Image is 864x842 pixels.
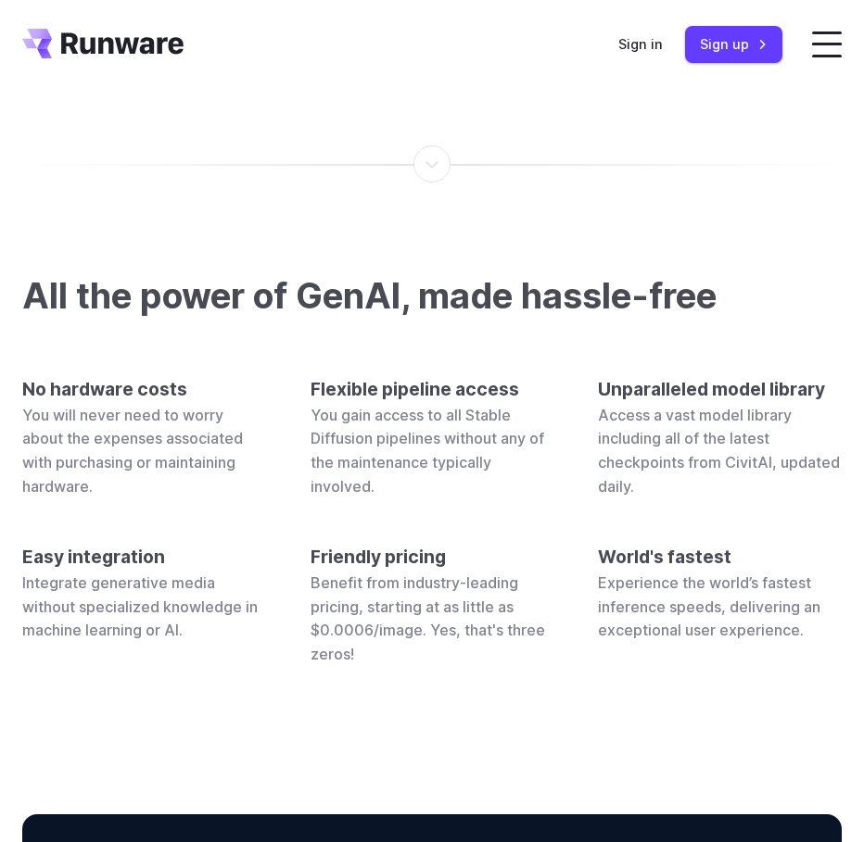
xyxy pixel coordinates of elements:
[598,406,840,496] span: Access a vast model library including all of the latest checkpoints from CivitAI, updated daily.
[598,375,842,404] h4: Unparalleled model library
[22,543,266,572] h4: Easy integration
[22,275,842,316] h3: All the power of GenAI, made hassle-free
[22,29,184,58] a: Go to /
[311,375,554,404] h4: Flexible pipeline access
[598,573,820,639] span: Experience the world’s fastest inference speeds, delivering an exceptional user experience.
[598,543,842,572] h4: World's fastest
[22,375,266,404] h4: No hardware costs
[22,573,258,639] span: Integrate generative media without specialized knowledge in machine learning or AI.
[311,543,554,572] h4: Friendly pricing
[22,406,243,496] span: You will never need to worry about the expenses associated with purchasing or maintaining hardware.
[311,573,545,663] span: Benefit from industry-leading pricing, starting at as little as $0.0006/image. Yes, that's three ...
[685,26,782,62] a: Sign up
[311,406,544,496] span: You gain access to all Stable Diffusion pipelines without any of the maintenance typically involved.
[618,33,663,55] a: Sign in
